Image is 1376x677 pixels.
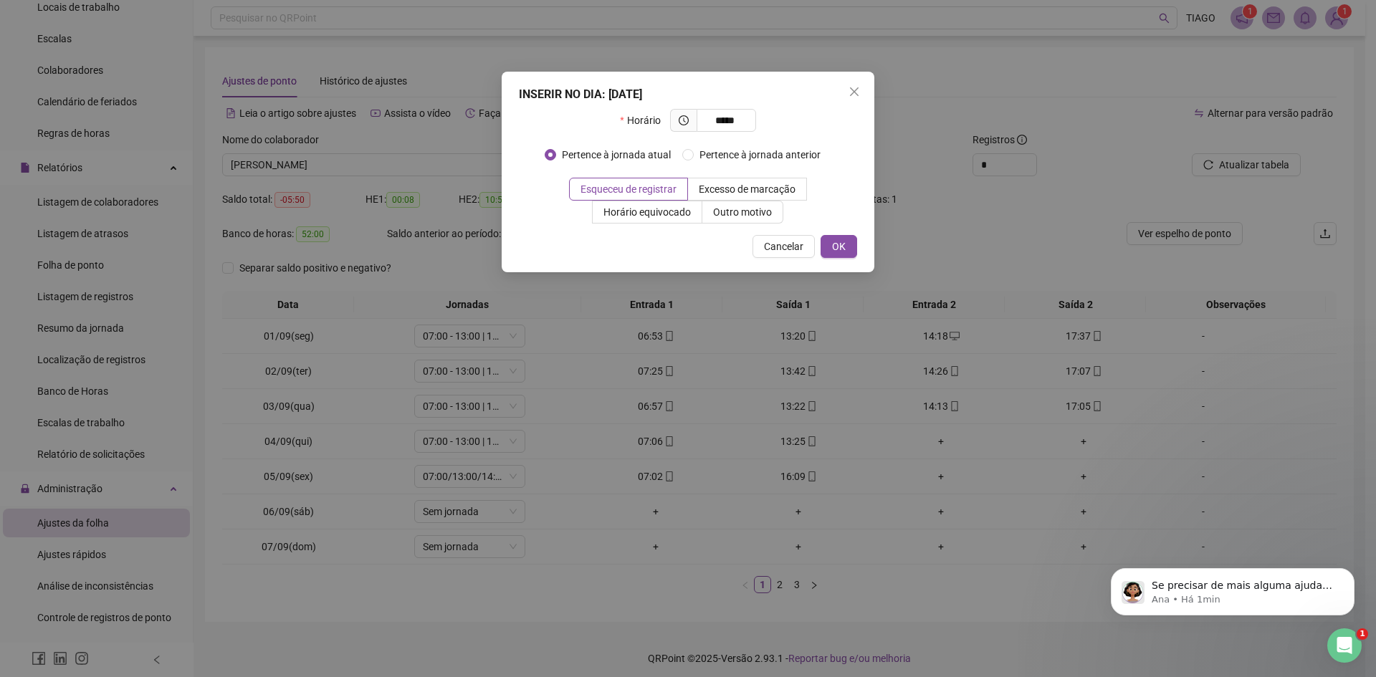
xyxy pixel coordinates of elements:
span: Cancelar [764,239,803,254]
span: clock-circle [679,115,689,125]
div: INSERIR NO DIA : [DATE] [519,86,857,103]
span: close [849,86,860,97]
span: Pertence à jornada atual [556,147,677,163]
span: Outro motivo [713,206,772,218]
span: Esqueceu de registrar [580,183,677,195]
iframe: Intercom live chat [1327,628,1362,663]
button: Close [843,80,866,103]
iframe: Intercom notifications mensagem [1089,538,1376,638]
span: Horário equivocado [603,206,691,218]
span: Pertence à jornada anterior [694,147,826,163]
button: OK [821,235,857,258]
span: OK [832,239,846,254]
span: Excesso de marcação [699,183,795,195]
button: Cancelar [752,235,815,258]
label: Horário [620,109,669,132]
span: 1 [1357,628,1368,640]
